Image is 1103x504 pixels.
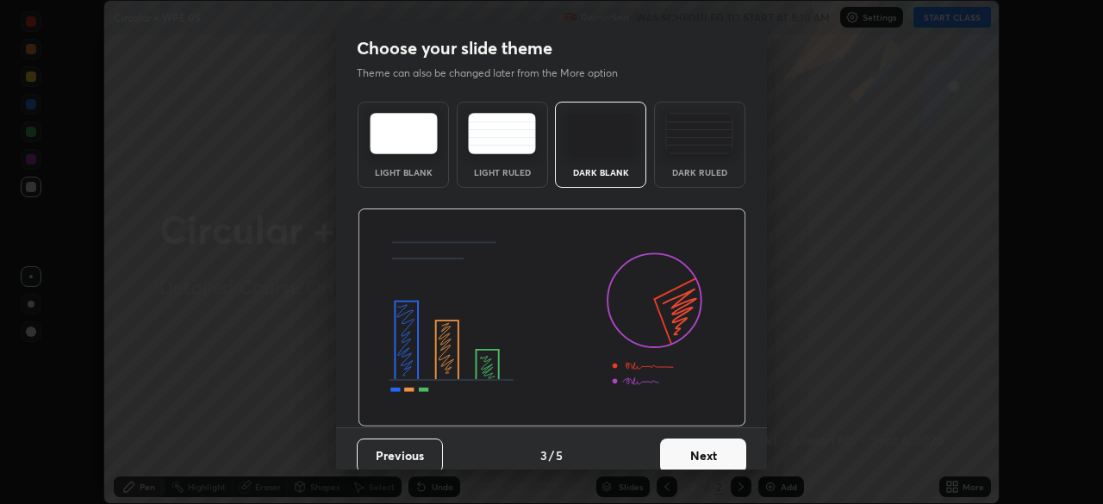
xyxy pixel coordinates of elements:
h4: / [549,446,554,464]
img: lightRuledTheme.5fabf969.svg [468,113,536,154]
img: darkTheme.f0cc69e5.svg [567,113,635,154]
img: darkRuledTheme.de295e13.svg [665,113,733,154]
div: Dark Ruled [665,168,734,177]
img: lightTheme.e5ed3b09.svg [370,113,438,154]
div: Light Ruled [468,168,537,177]
div: Dark Blank [566,168,635,177]
h2: Choose your slide theme [357,37,552,59]
img: darkThemeBanner.d06ce4a2.svg [358,208,746,427]
p: Theme can also be changed later from the More option [357,65,636,81]
button: Next [660,439,746,473]
h4: 3 [540,446,547,464]
button: Previous [357,439,443,473]
h4: 5 [556,446,563,464]
div: Light Blank [369,168,438,177]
